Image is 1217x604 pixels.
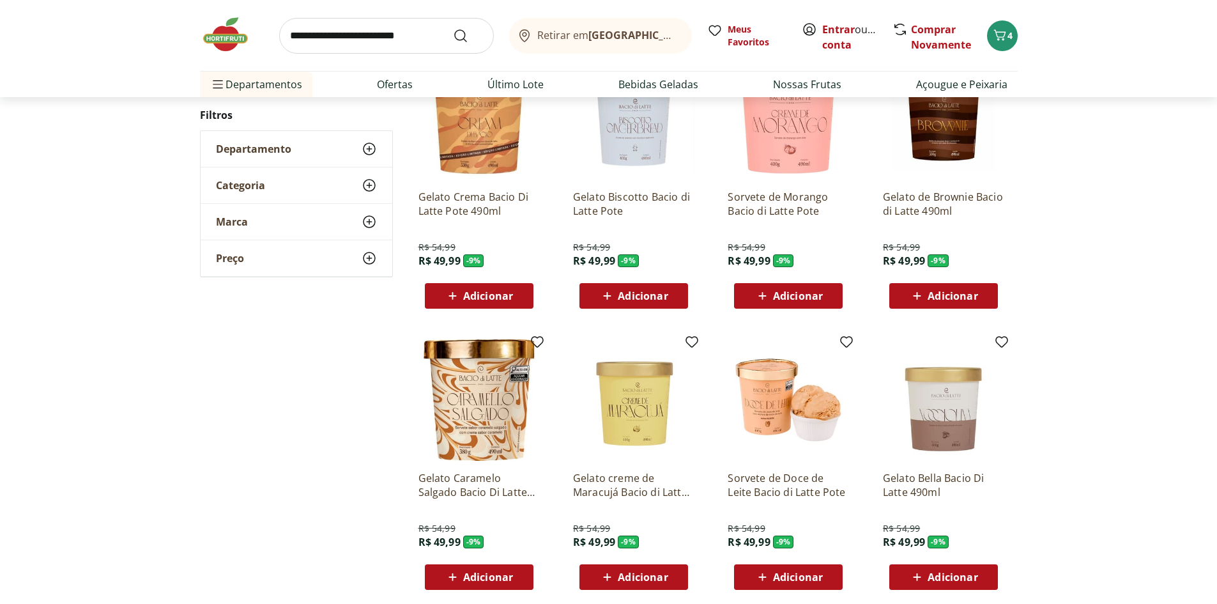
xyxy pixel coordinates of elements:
span: R$ 49,99 [418,535,461,549]
a: Criar conta [822,22,892,52]
button: Marca [201,204,392,240]
span: R$ 54,99 [883,241,920,254]
a: Gelato Crema Bacio Di Latte Pote 490ml [418,190,540,218]
b: [GEOGRAPHIC_DATA]/[GEOGRAPHIC_DATA] [588,28,804,42]
button: Departamento [201,131,392,167]
button: Preço [201,240,392,276]
a: Açougue e Peixaria [916,77,1007,92]
span: Preço [216,252,244,265]
span: Retirar em [537,29,678,41]
span: Adicionar [618,291,668,301]
span: Adicionar [463,572,513,582]
button: Retirar em[GEOGRAPHIC_DATA]/[GEOGRAPHIC_DATA] [509,18,692,54]
span: R$ 49,99 [883,535,925,549]
span: - 9 % [463,254,484,267]
span: Adicionar [618,572,668,582]
span: R$ 49,99 [883,254,925,268]
span: Meus Favoritos [728,23,786,49]
button: Carrinho [987,20,1018,51]
span: - 9 % [928,254,949,267]
span: R$ 54,99 [418,241,455,254]
span: Adicionar [928,291,977,301]
input: search [279,18,494,54]
span: - 9 % [773,536,794,548]
a: Meus Favoritos [707,23,786,49]
span: R$ 49,99 [418,254,461,268]
span: R$ 54,99 [573,522,610,535]
span: Marca [216,215,248,228]
a: Bebidas Geladas [618,77,698,92]
button: Categoria [201,167,392,203]
span: - 9 % [463,536,484,548]
a: Sorvete de Doce de Leite Bacio di Latte Pote [728,471,849,499]
span: 4 [1007,29,1013,42]
span: Departamentos [210,69,302,100]
img: Gelato de Brownie Bacio di Latte 490ml [883,58,1004,180]
span: - 9 % [773,254,794,267]
span: R$ 49,99 [573,254,615,268]
a: Entrar [822,22,855,36]
img: Sorvete de Doce de Leite Bacio di Latte Pote [728,339,849,461]
button: Adicionar [734,564,843,590]
span: R$ 49,99 [728,254,770,268]
img: Gelato Caramelo Salgado Bacio Di Latte pote 490ml [418,339,540,461]
button: Adicionar [425,564,533,590]
a: Nossas Frutas [773,77,841,92]
a: Gelato creme de Maracujá Bacio di Latte pote 490ml [573,471,694,499]
a: Comprar Novamente [911,22,971,52]
span: Adicionar [773,291,823,301]
a: Gelato Caramelo Salgado Bacio Di Latte pote 490ml [418,471,540,499]
span: Departamento [216,143,291,155]
span: R$ 54,99 [418,522,455,535]
a: Gelato Bella Bacio Di Latte 490ml [883,471,1004,499]
img: Gelato Biscotto Bacio di Latte Pote [573,58,694,180]
span: Adicionar [928,572,977,582]
span: ou [822,22,879,52]
img: Gelato Crema Bacio Di Latte Pote 490ml [418,58,540,180]
span: R$ 49,99 [728,535,770,549]
button: Adicionar [889,564,998,590]
img: Gelato creme de Maracujá Bacio di Latte pote 490ml [573,339,694,461]
span: Categoria [216,179,265,192]
span: Adicionar [773,572,823,582]
h2: Filtros [200,102,393,128]
img: Sorvete de Morango Bacio di Latte Pote [728,58,849,180]
a: Gelato de Brownie Bacio di Latte 490ml [883,190,1004,218]
span: R$ 54,99 [728,241,765,254]
a: Sorvete de Morango Bacio di Latte Pote [728,190,849,218]
button: Menu [210,69,226,100]
span: Adicionar [463,291,513,301]
span: R$ 54,99 [728,522,765,535]
span: R$ 49,99 [573,535,615,549]
span: - 9 % [928,536,949,548]
a: Último Lote [487,77,544,92]
img: Hortifruti [200,15,264,54]
button: Submit Search [453,28,484,43]
span: R$ 54,99 [883,522,920,535]
span: R$ 54,99 [573,241,610,254]
img: Gelato Bella Bacio Di Latte 490ml [883,339,1004,461]
button: Adicionar [425,283,533,309]
button: Adicionar [889,283,998,309]
span: - 9 % [618,254,639,267]
button: Adicionar [579,283,688,309]
span: - 9 % [618,536,639,548]
a: Gelato Biscotto Bacio di Latte Pote [573,190,694,218]
button: Adicionar [579,564,688,590]
button: Adicionar [734,283,843,309]
a: Ofertas [377,77,413,92]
